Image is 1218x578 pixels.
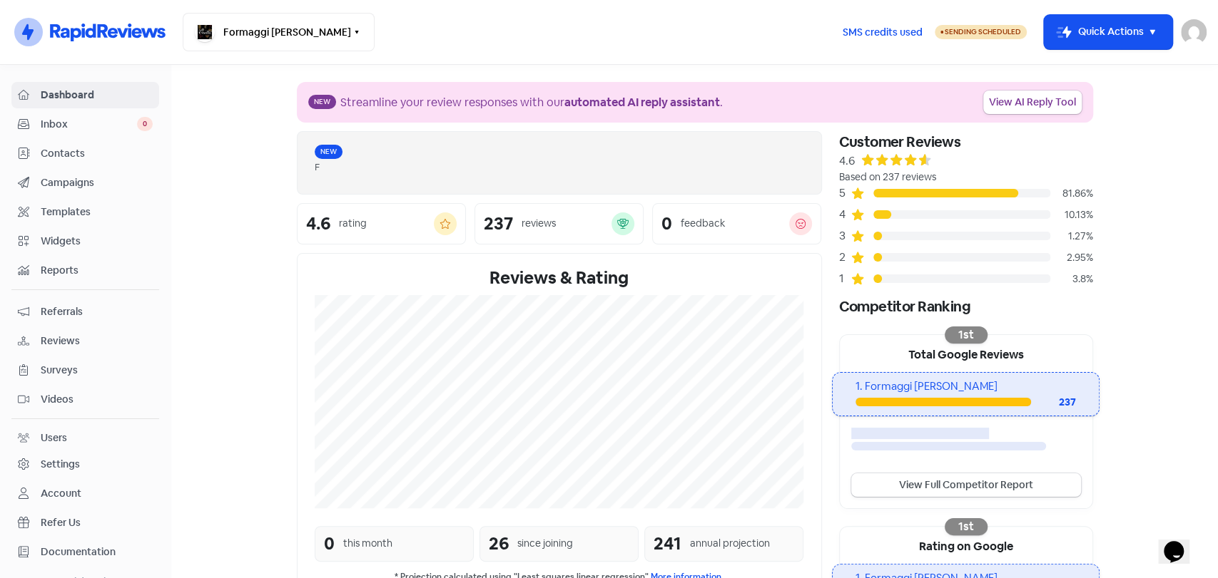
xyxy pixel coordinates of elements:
a: Campaigns [11,170,159,196]
button: Formaggi [PERSON_NAME] [183,13,375,51]
a: Users [11,425,159,451]
div: Customer Reviews [839,131,1093,153]
a: View Full Competitor Report [851,473,1081,497]
span: Templates [41,205,153,220]
div: 1 [839,270,851,287]
span: Inbox [41,117,137,132]
div: 4.6 [839,153,855,170]
span: Documentation [41,545,153,559]
div: 237 [484,215,513,232]
b: automated AI reply assistant [564,95,720,110]
span: Reports [41,263,153,278]
a: Contacts [11,140,159,167]
span: Widgets [41,234,153,249]
span: Sending Scheduled [945,27,1021,36]
div: rating [339,216,367,231]
a: Settings [11,451,159,478]
a: Documentation [11,539,159,565]
a: 237reviews [474,203,644,244]
span: Surveys [41,363,153,378]
div: F [315,160,804,174]
span: New [308,95,336,109]
span: Videos [41,392,153,407]
div: 3 [839,227,851,244]
div: 237 [1031,395,1077,410]
span: New [315,145,342,159]
a: Dashboard [11,82,159,108]
div: 241 [654,531,681,557]
div: Total Google Reviews [840,335,1092,372]
a: View AI Reply Tool [983,91,1082,114]
div: 2.95% [1050,250,1093,265]
div: Streamline your review responses with our . [340,94,723,111]
a: Surveys [11,357,159,383]
div: 1st [945,518,988,535]
a: Reviews [11,328,159,354]
a: 4.6rating [297,203,466,244]
img: User [1181,19,1207,45]
a: SMS credits used [831,24,935,38]
a: 0feedback [652,203,821,244]
div: 81.86% [1050,186,1093,201]
span: Contacts [41,146,153,161]
a: Sending Scheduled [935,24,1027,41]
a: Account [11,480,159,507]
div: this month [343,536,392,551]
div: Competitor Ranking [839,296,1093,317]
div: Users [41,430,67,445]
span: 0 [137,117,153,131]
a: Templates [11,199,159,225]
div: feedback [681,216,725,231]
span: Reviews [41,334,153,349]
iframe: chat widget [1158,521,1204,564]
div: 0 [661,215,672,232]
div: 1st [945,326,988,344]
button: Quick Actions [1044,15,1172,49]
div: Settings [41,457,80,472]
div: Reviews & Rating [315,265,804,291]
span: Referrals [41,304,153,319]
span: Refer Us [41,515,153,530]
div: 3.8% [1050,272,1093,287]
div: Account [41,486,81,501]
div: 2 [839,249,851,266]
a: Reports [11,257,159,284]
div: annual projection [690,536,770,551]
span: SMS credits used [843,25,923,40]
div: 4.6 [306,215,330,232]
a: Inbox 0 [11,111,159,138]
div: Rating on Google [840,527,1092,564]
a: Referrals [11,299,159,325]
div: 26 [489,531,509,557]
div: 10.13% [1050,207,1093,222]
div: Based on 237 reviews [839,170,1093,185]
div: 5 [839,185,851,202]
div: 1.27% [1050,229,1093,244]
span: Campaigns [41,175,153,190]
div: 1. Formaggi [PERSON_NAME] [856,378,1076,395]
a: Refer Us [11,510,159,536]
a: Widgets [11,228,159,254]
span: Dashboard [41,88,153,103]
a: Videos [11,386,159,413]
div: since joining [517,536,573,551]
div: 0 [324,531,335,557]
div: reviews [522,216,556,231]
div: 4 [839,206,851,223]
